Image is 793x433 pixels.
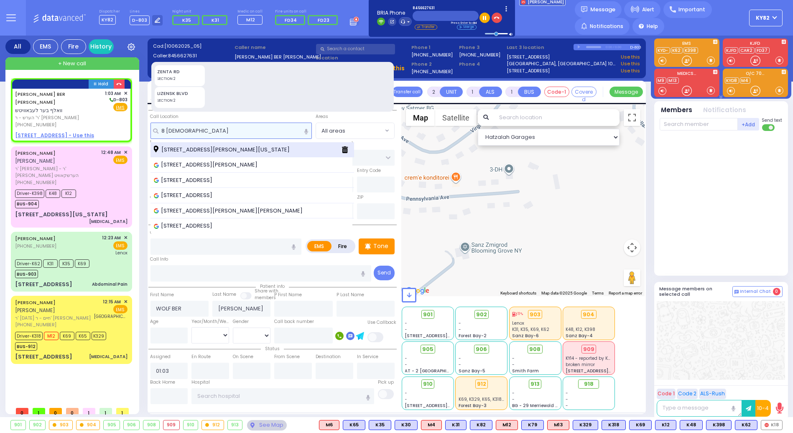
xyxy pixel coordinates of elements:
a: [PERSON_NAME] [15,235,56,242]
span: K69, K329, K65, K318, M12 [459,396,512,402]
span: Internal Chat [740,289,771,295]
div: 908 [143,420,159,430]
button: Hold [89,79,114,89]
div: 912 [475,379,488,389]
div: BLS [655,420,676,430]
label: EMS [654,41,719,46]
label: Medic on call [237,9,265,14]
span: 1 [83,408,95,414]
span: Status [261,346,284,352]
img: google_icon.svg [154,163,159,168]
span: D-803 [130,15,150,25]
span: FD23 [318,17,329,23]
span: KY82 [756,14,770,22]
span: [STREET_ADDRESS][PERSON_NAME][PERSON_NAME] [154,207,306,215]
a: [STREET_ADDRESS] [507,54,550,61]
label: Dispatcher [99,9,120,14]
label: Caller: [153,52,232,59]
button: Members [661,105,693,115]
label: Hospital [191,379,210,386]
span: Driver-K398 [15,190,44,198]
span: - [405,361,408,368]
span: ✕ [124,90,127,97]
div: K65 [343,420,365,430]
a: Use this [621,60,640,67]
span: Help [647,23,658,30]
button: ALS [479,87,502,97]
div: BLS [445,420,467,430]
button: 10-4 [755,400,771,417]
span: Forest Bay-2 [459,333,487,339]
span: Phone 2 [411,61,456,68]
div: BLS [706,420,732,430]
span: Phone 1 [411,44,456,51]
span: וואלף בער לעבאוויטש [15,107,62,114]
a: KYD- [656,47,670,54]
button: Covered [571,87,597,97]
label: Call Location [150,113,179,120]
input: Search member [660,118,738,131]
label: Areas [316,113,328,120]
span: BUS-903 [15,270,38,278]
span: Notifications [590,23,623,30]
span: [PERSON_NAME] [15,307,55,314]
span: Message [590,5,615,14]
div: BLS [680,420,703,430]
a: KJFD [725,47,738,54]
div: 909 [581,345,597,354]
span: Sanz Bay-4 [566,333,593,339]
span: 902 [476,310,487,319]
span: EMS [113,241,127,250]
span: ✕ [124,149,127,156]
span: BUS-912 [15,342,37,351]
div: 910 [184,420,198,430]
span: K69 [75,259,89,268]
div: ALS [547,420,569,430]
label: Night unit [172,9,230,14]
button: Message [609,87,643,97]
div: K30 [395,420,418,430]
span: 0 [66,408,79,414]
label: In Service [357,354,378,360]
div: ZENTA RD [158,68,202,75]
span: - [459,326,461,333]
h5: Message members on selected call [660,286,732,297]
label: Last Name [212,291,236,298]
div: M12 [496,420,518,430]
span: [STREET_ADDRESS][PERSON_NAME] [566,368,645,374]
div: 904 [76,420,100,430]
label: From Scene [274,354,300,360]
span: K31 [43,259,58,268]
div: ALS [496,420,518,430]
span: KY14 - reported by K90 [566,355,614,361]
span: 8456627631 [168,52,197,59]
span: BG - 29 Merriewold S. [512,402,559,409]
label: Pick up [378,379,394,386]
div: LIZENSK BLVD [158,90,202,97]
label: [PERSON_NAME] BER [PERSON_NAME] [235,54,314,61]
div: 901 [11,420,25,430]
label: Location Name [150,139,184,146]
label: [PHONE_NUMBER] [411,51,453,58]
a: M9 [656,77,666,84]
small: Share with [255,288,278,294]
span: - [512,355,515,361]
span: - [512,396,515,402]
div: SECTION 2 [158,76,202,82]
div: K35 [369,420,391,430]
a: Use this [621,67,640,74]
span: Phone 3 [459,44,504,51]
a: KYD8 [725,77,739,84]
span: K12 [61,190,76,198]
label: Use Callback [367,319,396,326]
div: 11% [512,311,523,317]
label: EMS [307,241,331,251]
button: BUS [518,87,541,97]
div: BLS [470,420,492,430]
u: [STREET_ADDRESS] - Use this [15,132,94,139]
div: K31 [445,420,467,430]
img: Logo [33,13,89,23]
span: 1 [99,408,112,414]
a: FD37 [755,47,770,54]
div: [STREET_ADDRESS] [15,353,72,361]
